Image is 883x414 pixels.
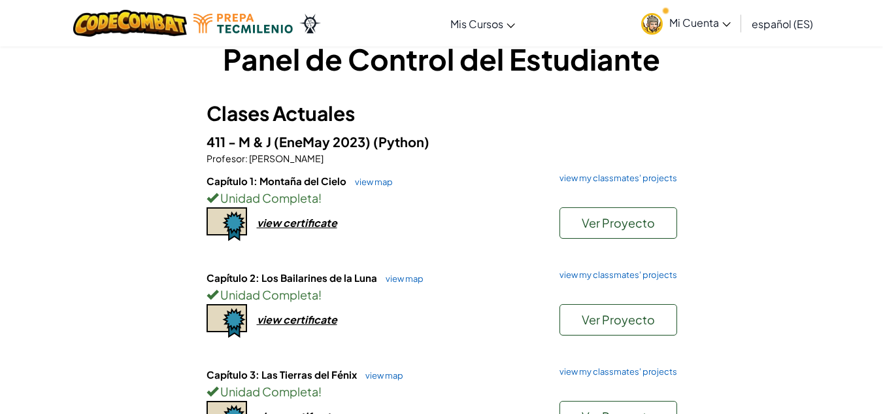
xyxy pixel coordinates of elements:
[207,313,337,326] a: view certificate
[207,304,247,338] img: certificate-icon.png
[218,190,318,205] span: Unidad Completa
[379,273,424,284] a: view map
[207,152,245,164] span: Profesor
[348,177,393,187] a: view map
[582,312,655,327] span: Ver Proyecto
[207,175,348,187] span: Capítulo 1: Montaña del Cielo
[257,313,337,326] div: view certificate
[207,39,677,79] h1: Panel de Control del Estudiante
[207,99,677,128] h3: Clases Actuales
[245,152,248,164] span: :
[553,271,677,279] a: view my classmates' projects
[318,190,322,205] span: !
[299,14,320,33] img: Ozaria
[318,287,322,302] span: !
[450,17,503,31] span: Mis Cursos
[218,384,318,399] span: Unidad Completa
[257,216,337,230] div: view certificate
[207,133,373,150] span: 411 - M & J (EneMay 2023)
[444,6,522,41] a: Mis Cursos
[207,368,359,381] span: Capítulo 3: Las Tierras del Fénix
[553,174,677,182] a: view my classmates' projects
[745,6,820,41] a: español (ES)
[207,207,247,241] img: certificate-icon.png
[73,10,188,37] img: CodeCombat logo
[373,133,429,150] span: (Python)
[218,287,318,302] span: Unidad Completa
[582,215,655,230] span: Ver Proyecto
[752,17,813,31] span: español (ES)
[553,368,677,376] a: view my classmates' projects
[318,384,322,399] span: !
[359,370,403,381] a: view map
[559,304,677,336] button: Ver Proyecto
[641,13,663,35] img: avatar
[669,16,731,29] span: Mi Cuenta
[207,216,337,230] a: view certificate
[248,152,324,164] span: [PERSON_NAME]
[559,207,677,239] button: Ver Proyecto
[193,14,293,33] img: Tecmilenio logo
[635,3,737,44] a: Mi Cuenta
[207,271,379,284] span: Capítulo 2: Los Bailarines de la Luna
